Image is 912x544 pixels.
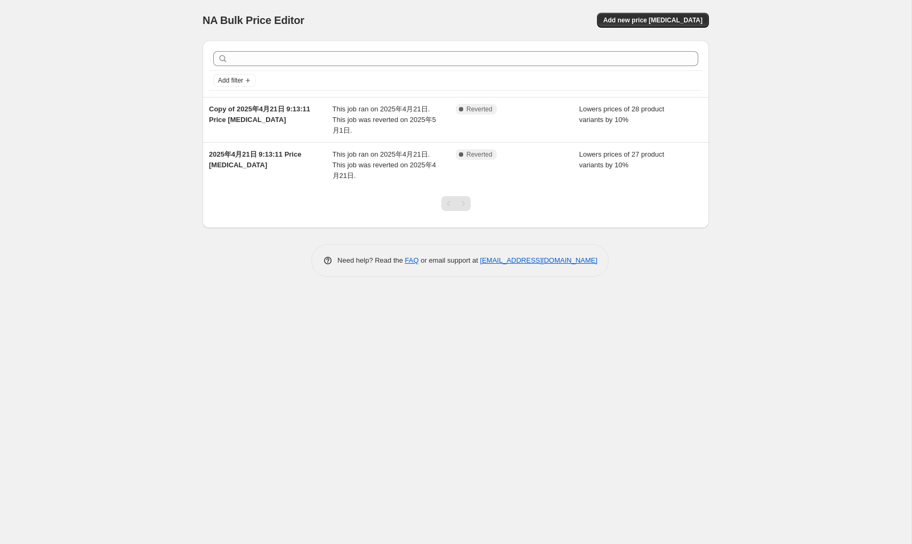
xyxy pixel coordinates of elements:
[466,150,493,159] span: Reverted
[597,13,709,28] button: Add new price [MEDICAL_DATA]
[209,105,310,124] span: Copy of 2025年4月21日 9:13:11 Price [MEDICAL_DATA]
[213,74,256,87] button: Add filter
[579,150,665,169] span: Lowers prices of 27 product variants by 10%
[337,256,405,264] span: Need help? Read the
[466,105,493,113] span: Reverted
[405,256,419,264] a: FAQ
[603,16,703,25] span: Add new price [MEDICAL_DATA]
[209,150,301,169] span: 2025年4月21日 9:13:11 Price [MEDICAL_DATA]
[419,256,480,264] span: or email support at
[218,76,243,85] span: Add filter
[480,256,598,264] a: [EMAIL_ADDRESS][DOMAIN_NAME]
[579,105,665,124] span: Lowers prices of 28 product variants by 10%
[333,150,436,180] span: This job ran on 2025年4月21日. This job was reverted on 2025年4月21日.
[333,105,436,134] span: This job ran on 2025年4月21日. This job was reverted on 2025年5月1日.
[441,196,471,211] nav: Pagination
[203,14,304,26] span: NA Bulk Price Editor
